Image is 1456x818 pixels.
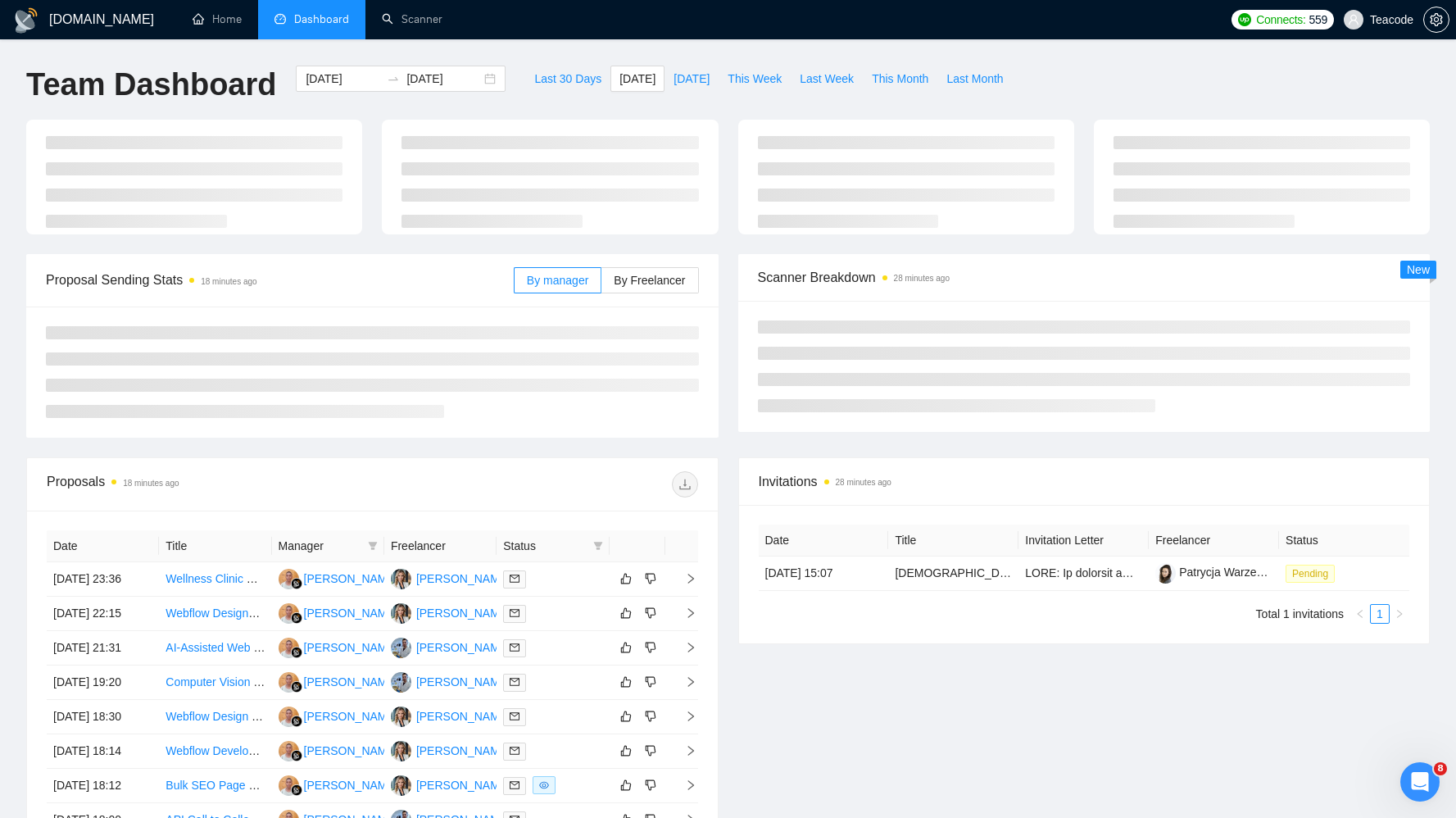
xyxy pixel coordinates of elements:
img: gigradar-bm.png [291,578,302,589]
a: KS[PERSON_NAME] [391,743,510,757]
th: Title [159,530,271,562]
span: By Freelancer [614,274,685,287]
button: [DATE] [664,66,719,92]
th: Date [47,530,159,562]
a: PP[PERSON_NAME] [391,675,510,688]
li: Previous Page [1350,604,1370,624]
td: [DATE] 21:31 [47,631,159,666]
span: Dashboard [294,12,349,26]
span: Connects: [1256,11,1305,29]
span: like [620,710,632,723]
span: dislike [645,675,656,688]
button: right [1390,604,1409,624]
img: KS [391,569,411,589]
button: dislike [641,707,660,726]
h1: Team Dashboard [26,66,276,104]
button: dislike [641,741,660,761]
a: AI-Assisted Web Developer (Vibe Coding + Manual Coding Expertise) [166,641,520,654]
img: KS [391,775,411,796]
div: [PERSON_NAME] [416,673,510,691]
a: [DEMOGRAPHIC_DATA] Speakers of Polish – Talent Bench for Future Managed Services Recording Projects [895,566,1452,579]
span: Scanner Breakdown [758,267,1411,288]
button: like [616,741,636,761]
a: KS[PERSON_NAME] [391,778,510,791]
div: Proposals [47,471,372,498]
span: mail [510,711,519,721]
span: dashboard [274,13,286,25]
a: MU[PERSON_NAME] [279,606,398,619]
img: PP [391,672,411,693]
time: 18 minutes ago [201,277,256,286]
div: [PERSON_NAME] [304,570,398,588]
span: left [1355,609,1365,619]
div: [PERSON_NAME] [416,707,510,725]
a: Webflow Developer Needed for Membership Program Launch [166,744,479,757]
span: This Month [872,70,928,88]
span: 8 [1434,762,1447,775]
span: filter [593,541,603,551]
span: filter [590,534,606,558]
img: MU [279,741,299,761]
td: AI-Assisted Web Developer (Vibe Coding + Manual Coding Expertise) [159,631,271,666]
th: Title [888,525,1018,557]
a: homeHome [193,12,242,26]
th: Freelancer [1149,525,1279,557]
img: c165ELM1l1kSQ3V4TAJzXe4TpE3qa7ZdugNRjwtMcDobojWxVr6SpHlV9-rESvrtrw [1155,563,1176,584]
button: This Week [719,66,791,92]
button: like [616,672,636,692]
th: Freelancer [384,530,497,562]
a: MU[PERSON_NAME] [279,640,398,653]
div: [PERSON_NAME] [304,673,398,691]
button: like [616,775,636,795]
button: like [616,707,636,726]
a: MU[PERSON_NAME] [279,571,398,584]
img: KS [391,707,411,727]
a: Webflow Designer and Developer for Two Page Redesign [166,607,458,620]
th: Status [1279,525,1409,557]
input: Start date [306,70,380,88]
span: mail [510,677,519,687]
button: dislike [641,775,660,795]
button: dislike [641,638,660,657]
span: right [672,607,696,619]
img: gigradar-bm.png [291,750,302,761]
span: New [1407,263,1430,276]
button: Last Month [937,66,1012,92]
button: dislike [641,603,660,623]
img: MU [279,775,299,796]
div: [PERSON_NAME] [304,776,398,794]
td: Computer Vision Tech Lead [159,666,271,700]
td: Webflow Designer and Developer for Two Page Redesign [159,597,271,631]
td: Bulk SEO Page Creation in Webflow (Without CMS) [159,769,271,803]
th: Date [759,525,889,557]
img: gigradar-bm.png [291,716,302,727]
img: logo [13,7,39,34]
button: setting [1423,7,1449,33]
li: 1 [1370,604,1390,624]
a: Bulk SEO Page Creation in Webflow (Without CMS) [166,779,429,792]
button: like [616,569,636,589]
img: MU [279,569,299,589]
span: filter [365,534,381,558]
span: 559 [1309,11,1327,29]
span: like [620,641,632,654]
img: upwork-logo.png [1238,13,1251,26]
span: dislike [645,607,656,620]
span: [DATE] [619,70,655,88]
span: to [387,72,400,85]
span: like [620,607,632,620]
img: MU [279,672,299,693]
span: swap-right [387,72,400,85]
span: Invitations [759,471,1410,492]
span: Last 30 Days [534,70,601,88]
li: Total 1 invitations [1256,604,1344,624]
td: Wellness Clinic Website Design – SEO + Booking Integration [159,562,271,597]
span: like [620,675,632,688]
td: Webflow Developer Needed for Membership Program Launch [159,734,271,769]
button: dislike [641,569,660,589]
span: Proposal Sending Stats [46,270,514,290]
a: MU[PERSON_NAME] [279,778,398,791]
span: right [1395,609,1404,619]
span: mail [510,643,519,652]
td: [DATE] 23:36 [47,562,159,597]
